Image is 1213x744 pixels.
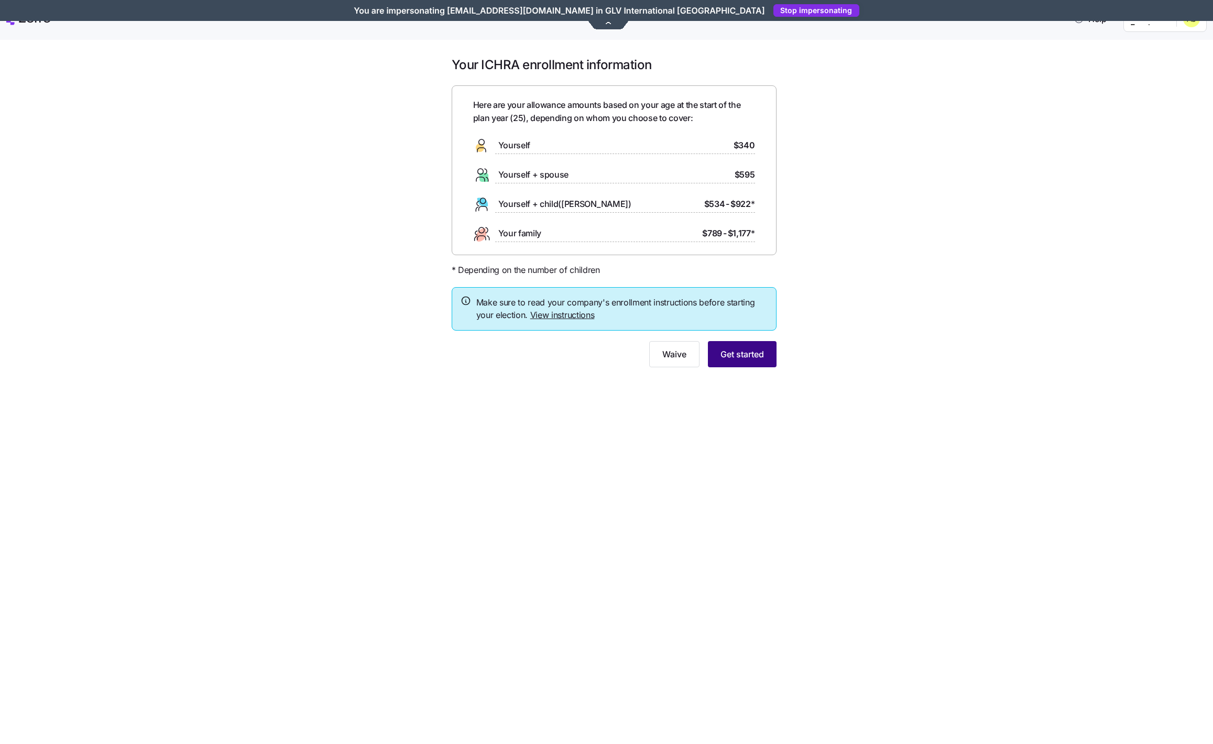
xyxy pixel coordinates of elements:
[704,198,725,211] span: $534
[734,139,755,152] span: $340
[723,227,727,240] span: -
[726,198,729,211] span: -
[452,264,600,277] span: * Depending on the number of children
[735,168,755,181] span: $595
[452,57,777,73] h1: Your ICHRA enrollment information
[498,198,631,211] span: Yourself + child([PERSON_NAME])
[649,341,700,367] button: Waive
[498,227,541,240] span: Your family
[498,168,569,181] span: Yourself + spouse
[728,227,755,240] span: $1,177
[530,310,595,320] a: View instructions
[708,341,777,367] button: Get started
[730,198,755,211] span: $922
[498,139,530,152] span: Yourself
[720,348,764,360] span: Get started
[476,296,768,322] span: Make sure to read your company's enrollment instructions before starting your election.
[473,99,755,125] span: Here are your allowance amounts based on your age at the start of the plan year ( 25 ), depending...
[702,227,722,240] span: $789
[662,348,686,360] span: Waive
